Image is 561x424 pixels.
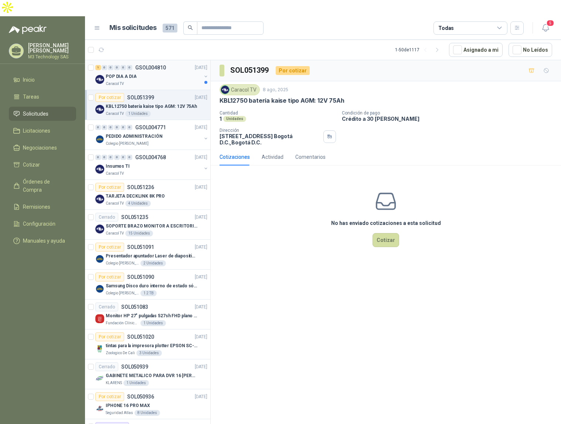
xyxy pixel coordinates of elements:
p: Caracol TV [106,201,124,206]
p: SOL051020 [127,334,154,339]
div: 1 [95,65,101,70]
button: No Leídos [509,43,552,57]
span: search [188,25,193,30]
div: 0 [95,155,101,160]
a: Licitaciones [9,124,76,138]
p: Insumos TI [106,163,130,170]
p: SOL050936 [127,394,154,399]
img: Company Logo [95,344,104,353]
a: Configuración [9,217,76,231]
p: Colegio [PERSON_NAME] [106,260,139,266]
a: Tareas [9,90,76,104]
p: Fundación Clínica Shaio [106,320,139,326]
p: Cantidad [220,110,336,116]
div: 0 [127,65,132,70]
div: Por cotizar [95,273,124,281]
p: SOPORTE BRAZO MONITOR A ESCRITORIO NBF80 [106,223,198,230]
div: 4 Unidades [125,201,151,206]
div: 0 [120,155,126,160]
div: 8 Unidades [135,410,160,416]
img: Logo peakr [9,25,47,34]
p: SOL051399 [127,95,154,100]
p: M3 Technology SAS [28,55,76,59]
div: 0 [108,65,113,70]
a: 0 0 0 0 0 0 GSOL004771[DATE] Company LogoPEDIDO ADMINISTRACIÓNColegio [PERSON_NAME] [95,123,209,147]
div: Cerrado [95,213,118,222]
p: [PERSON_NAME] [PERSON_NAME] [28,43,76,53]
img: Company Logo [95,225,104,233]
p: [DATE] [195,393,207,400]
p: TARJETA DECKLINK 8K PRO [106,193,165,200]
div: Por cotizar [95,392,124,401]
p: SOL051236 [127,185,154,190]
div: Por cotizar [95,243,124,252]
a: Por cotizarSOL051091[DATE] Company LogoPresentador apuntador Laser de diapositivas Wireless USB 2... [85,240,210,270]
p: [DATE] [195,124,207,131]
span: Licitaciones [23,127,50,135]
div: 2 Unidades [140,260,166,266]
img: Company Logo [95,165,104,174]
p: GABINETE METALICO PARA DVR 16 [PERSON_NAME] [106,372,198,379]
div: Por cotizar [95,93,124,102]
div: Unidades [223,116,246,122]
p: GSOL004768 [135,155,166,160]
img: Company Logo [95,195,104,204]
p: SOL051235 [121,215,148,220]
div: 1 Unidades [125,111,151,117]
p: tintas para la impresora plotter EPSON SC-T3100 [106,342,198,349]
p: Zoologico De Cali [106,350,135,356]
p: [DATE] [195,64,207,71]
p: PEDIDO ADMINISTRACIÓN [106,133,162,140]
a: Por cotizarSOL051090[DATE] Company LogoSamsung Disco duro interno de estado sólido 990 PRO SSD NV... [85,270,210,300]
p: 1 [220,116,222,122]
div: Cerrado [95,302,118,311]
img: Company Logo [95,75,104,84]
div: Todas [438,24,454,32]
p: [DATE] [195,94,207,101]
button: Cotizar [373,233,399,247]
span: Solicitudes [23,110,48,118]
img: Company Logo [95,284,104,293]
span: Tareas [23,93,39,101]
div: Por cotizar [95,183,124,192]
p: Caracol TV [106,111,124,117]
p: [STREET_ADDRESS] Bogotá D.C. , Bogotá D.C. [220,133,320,146]
p: Condición de pago [342,110,558,116]
div: 0 [108,155,113,160]
a: Solicitudes [9,107,76,121]
a: Por cotizarSOL051399[DATE] Company LogoKBL12750 batería kaise tipo AGM: 12V 75AhCaracol TV1 Unidades [85,90,210,120]
p: GSOL004771 [135,125,166,130]
div: 3 Unidades [136,350,162,356]
p: [DATE] [195,154,207,161]
span: Remisiones [23,203,50,211]
div: 0 [127,125,132,130]
img: Company Logo [95,314,104,323]
div: 0 [127,155,132,160]
p: GSOL004810 [135,65,166,70]
div: 0 [102,125,107,130]
p: Caracol TV [106,230,124,236]
h3: No has enviado cotizaciones a esta solicitud [331,219,441,227]
span: Inicio [23,76,35,84]
a: Manuales y ayuda [9,234,76,248]
img: Company Logo [221,86,229,94]
a: 0 0 0 0 0 0 GSOL004768[DATE] Company LogoInsumos TICaracol TV [95,153,209,177]
p: Dirección [220,128,320,133]
div: 0 [120,125,126,130]
a: Por cotizarSOL051236[DATE] Company LogoTARJETA DECKLINK 8K PROCaracol TV4 Unidades [85,180,210,210]
div: 0 [102,155,107,160]
div: 0 [108,125,113,130]
a: Negociaciones [9,141,76,155]
div: 1 2 TB [140,290,157,296]
h1: Mis solicitudes [109,23,157,33]
span: Negociaciones [23,144,57,152]
p: SOL050939 [121,364,148,369]
span: Manuales y ayuda [23,237,65,245]
div: 1 Unidades [123,380,149,386]
button: Asignado a mi [449,43,503,57]
span: Cotizar [23,161,40,169]
div: Por cotizar [276,66,310,75]
p: Presentador apuntador Laser de diapositivas Wireless USB 2.4 ghz Marca Technoquick [106,253,198,260]
p: Monitor HP 27" pulgadas 527sh FHD plano negro [106,312,198,319]
p: [DATE] [195,363,207,370]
